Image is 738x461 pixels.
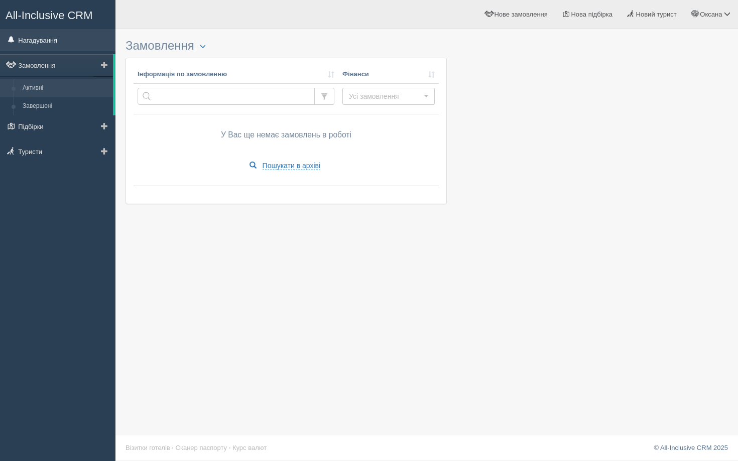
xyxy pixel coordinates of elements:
[138,88,315,105] input: Пошук за номером замовлення, ПІБ або паспортом туриста
[18,97,113,115] a: Завершені
[176,444,227,451] a: Сканер паспорту
[126,444,170,451] a: Візитки готелів
[232,444,267,451] a: Курс валют
[654,444,728,451] a: © All-Inclusive CRM 2025
[1,1,115,28] a: All-Inclusive CRM
[138,70,334,79] a: Інформація по замовленню
[349,91,422,101] span: Усі замовлення
[138,129,435,140] p: У Вас ще немає замовлень в роботі
[243,157,327,174] a: Пошукати в архіві
[263,162,321,170] span: Пошукати в архіві
[229,444,231,451] span: ·
[571,11,612,18] span: Нова підбірка
[126,39,447,53] h3: Замовлення
[18,79,113,97] a: Активні
[6,9,93,22] span: All-Inclusive CRM
[700,11,722,18] span: Оксана
[342,70,435,79] a: Фінанси
[172,444,174,451] span: ·
[494,11,547,18] span: Нове замовлення
[342,88,435,105] button: Усі замовлення
[636,11,677,18] span: Новий турист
